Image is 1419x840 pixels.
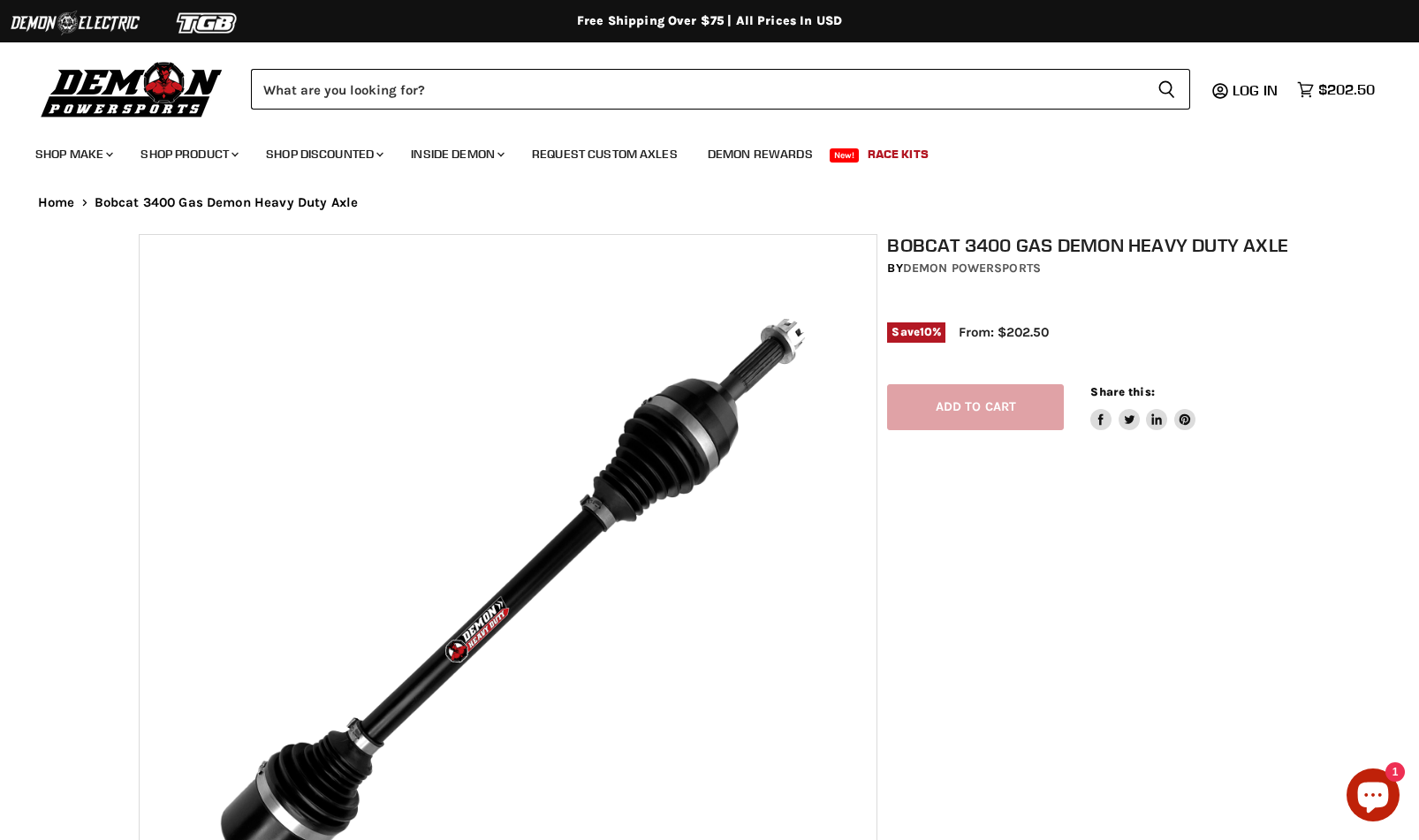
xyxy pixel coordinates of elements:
a: Shop Discounted [253,136,394,172]
div: by [887,259,1290,278]
a: Shop Product [127,136,249,172]
span: 10 [920,325,932,338]
input: Search [251,69,1143,110]
span: $202.50 [1318,81,1375,98]
img: Demon Electric Logo 2 [9,6,141,40]
img: TGB Logo 2 [141,6,274,40]
a: Request Custom Axles [519,136,691,172]
span: Log in [1233,81,1278,99]
a: Home [38,195,75,210]
img: Demon Powersports [35,57,229,120]
span: Save % [887,322,945,342]
ul: Main menu [22,129,1370,172]
span: Bobcat 3400 Gas Demon Heavy Duty Axle [95,195,359,210]
span: Share this: [1090,385,1154,398]
a: Inside Demon [398,136,515,172]
a: Shop Make [22,136,124,172]
a: $202.50 [1288,77,1384,102]
inbox-online-store-chat: Shopify online store chat [1341,768,1405,826]
a: Race Kits [854,136,942,172]
nav: Breadcrumbs [3,195,1416,210]
aside: Share this: [1090,384,1195,431]
span: New! [830,148,860,163]
a: Demon Powersports [903,261,1041,276]
form: Product [251,69,1190,110]
a: Log in [1225,82,1288,98]
h1: Bobcat 3400 Gas Demon Heavy Duty Axle [887,234,1290,256]
div: Free Shipping Over $75 | All Prices In USD [3,13,1416,29]
button: Search [1143,69,1190,110]
span: From: $202.50 [959,324,1049,340]
a: Demon Rewards [694,136,826,172]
